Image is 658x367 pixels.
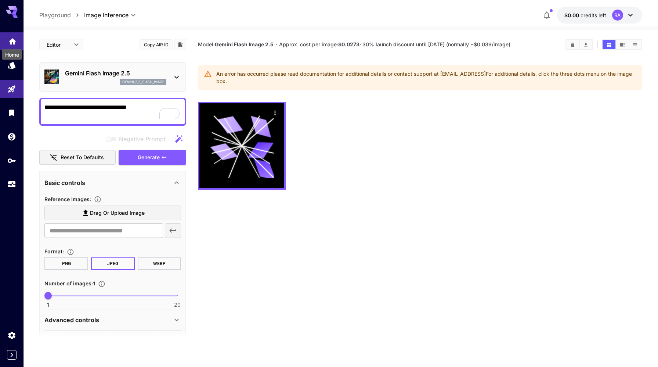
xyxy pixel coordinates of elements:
p: Advanced controls [44,316,99,324]
span: Number of images : 1 [44,280,95,286]
button: Generate [119,150,186,165]
textarea: To enrich screen reader interactions, please activate Accessibility in Grammarly extension settings [44,103,181,121]
div: Advanced controls [44,311,181,329]
div: Basic controls [44,174,181,192]
button: PNG [44,257,88,270]
div: API Keys [7,156,16,165]
span: Approx. cost per image: · 30% launch discount until [DATE] (normally ~$0.039/image) [279,41,510,47]
div: Home [8,35,17,44]
p: gemini_2_5_flash_image [122,79,164,85]
button: Specify how many images to generate in a single request. Each image generation will be charged se... [95,280,108,288]
button: Show images in grid view [603,40,615,49]
b: $0.0273 [338,41,359,47]
b: Gemini Flash Image 2.5 [215,41,274,47]
span: 20 [174,301,181,309]
div: Show images in grid viewShow images in video viewShow images in list view [602,39,642,50]
div: Playground [7,85,16,94]
span: 1 [47,301,49,309]
span: Generate [138,153,160,162]
button: Show images in list view [629,40,641,49]
a: Playground [39,11,71,19]
button: Clear Images [566,40,579,49]
p: · [275,40,277,49]
span: Model: [198,41,274,47]
span: Negative prompts are not compatible with the selected model. [104,134,171,143]
nav: breadcrumb [39,11,84,19]
span: Image Inference [84,11,129,19]
div: An error has occurred please read documentation for additional details or contact support at [EMA... [216,67,636,88]
div: Actions [270,107,281,118]
button: Download All [579,40,592,49]
span: Drag or upload image [90,209,145,218]
label: Drag or upload image [44,206,181,221]
button: Reset to defaults [39,150,116,165]
button: JPEG [91,257,135,270]
div: RA [612,10,623,21]
button: WEBP [138,257,181,270]
button: Show images in video view [616,40,629,49]
button: Add to library [177,40,184,49]
span: credits left [581,12,606,18]
div: Home [2,49,22,60]
button: Choose the file format for the output image. [64,248,77,256]
div: Models [7,61,16,70]
div: $0.00 [564,11,606,19]
span: Format : [44,248,64,254]
span: $0.00 [564,12,581,18]
div: Settings [7,331,16,340]
div: Wallet [7,132,16,141]
button: Copy AIR ID [140,39,173,50]
button: Upload a reference image to guide the result. This is needed for Image-to-Image or Inpainting. Su... [91,196,104,203]
span: Editor [47,41,69,49]
div: Usage [7,180,16,189]
span: Reference Images : [44,196,91,202]
span: Negative Prompt [119,135,166,143]
p: Basic controls [44,178,85,187]
div: Library [7,108,16,117]
p: Gemini Flash Image 2.5 [65,69,166,78]
button: $0.00RA [557,7,642,24]
button: Expand sidebar [7,350,17,360]
div: Clear ImagesDownload All [565,39,593,50]
div: Gemini Flash Image 2.5gemini_2_5_flash_image [44,66,181,88]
